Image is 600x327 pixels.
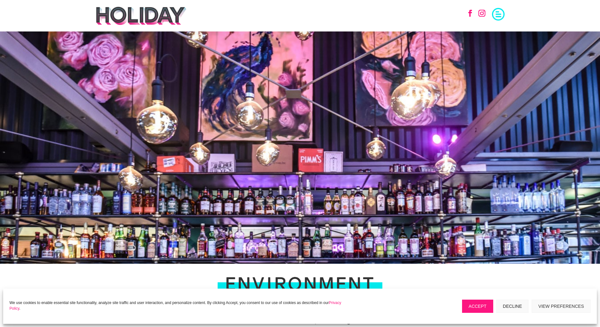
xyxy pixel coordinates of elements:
[225,275,375,296] h1: Environment
[95,6,187,25] img: holiday-logo-black
[496,300,529,313] button: Decline
[463,6,477,20] a: Follow on Facebook
[475,6,489,20] a: Follow on Instagram
[462,300,493,313] button: Accept
[532,300,591,313] button: View preferences
[9,301,341,311] a: Privacy Policy
[9,300,350,311] p: We use cookies to enable essential site functionality, analyze site traffic and user interaction,...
